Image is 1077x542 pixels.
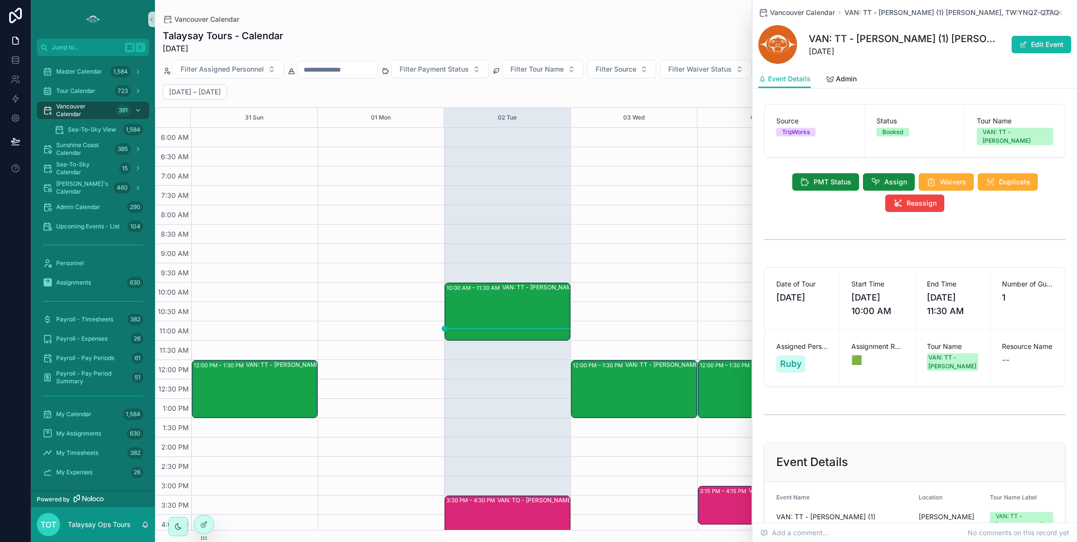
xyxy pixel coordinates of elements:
[56,259,84,267] span: Personnel
[41,519,56,530] span: TOT
[56,316,113,323] span: Payroll - Timesheets
[157,346,191,354] span: 11:30 AM
[159,172,191,180] span: 7:00 AM
[172,60,284,78] button: Select Button
[445,496,570,534] div: 3:30 PM – 4:30 PMVAN: TO - [PERSON_NAME] (3) [PERSON_NAME], TW:FQGE-NJWQ
[1002,342,1053,351] span: Resource Name
[885,195,944,212] button: Reassign
[159,191,191,199] span: 7:30 AM
[919,512,982,522] span: [PERSON_NAME]
[776,342,828,351] span: Assigned Personnel
[160,423,191,432] span: 1:30 PM
[155,307,191,316] span: 10:30 AM
[625,361,748,369] div: VAN: TT - [PERSON_NAME] (2) [PERSON_NAME] [PERSON_NAME], TW:ZSHK-GVRP
[770,8,835,17] span: Vancouver Calendar
[37,444,149,462] a: My Timesheets382
[990,494,1037,501] span: Tour Name Label
[826,70,857,90] a: Admin
[927,342,978,351] span: Tour Name
[127,428,143,439] div: 630
[907,198,937,208] span: Reassign
[169,87,221,97] h2: [DATE] – [DATE]
[919,173,974,191] button: Waivers
[37,255,149,272] a: Personnel
[776,454,848,470] h2: Event Details
[845,8,1059,17] a: VAN: TT - [PERSON_NAME] (1) [PERSON_NAME], TW:YNQZ-QTAQ
[391,60,489,78] button: Select Button
[782,128,810,136] div: TripWorks
[37,198,149,216] a: Admin Calendar290
[776,291,828,304] span: [DATE]
[56,161,115,176] span: Sea-To-Sky Calendar
[573,361,625,370] div: 12:00 PM – 1:30 PM
[37,369,149,386] a: Payroll - Pay Period Summary51
[158,249,191,257] span: 9:00 AM
[114,182,131,194] div: 460
[792,173,859,191] button: PMT Status
[68,520,130,529] p: Talaysay Ops Tours
[56,468,92,476] span: My Expenses
[698,361,823,418] div: 12:00 PM – 1:30 PMVAN - TT [PERSON_NAME] (2) - [GEOGRAPHIC_DATA][PERSON_NAME] - GYG - GYGX7N3R9H6M
[37,179,149,196] a: [PERSON_NAME]'s Calendar460
[159,520,191,528] span: 4:00 PM
[56,354,114,362] span: Payroll - Pay Periods
[159,501,191,509] span: 3:30 PM
[123,124,143,135] div: 1,584
[158,269,191,277] span: 9:30 AM
[155,288,191,296] span: 10:00 AM
[127,221,143,232] div: 104
[56,370,128,385] span: Payroll - Pay Period Summary
[37,160,149,177] a: Sea-To-Sky Calendar15
[928,353,976,371] div: VAN: TT - [PERSON_NAME]
[502,284,625,291] div: VAN: TT - [PERSON_NAME] (1) [PERSON_NAME], TW:YNQZ-QTAQ
[37,425,149,442] a: My Assignments630
[571,361,696,418] div: 12:00 PM – 1:30 PMVAN: TT - [PERSON_NAME] (2) [PERSON_NAME] [PERSON_NAME], TW:ZSHK-GVRP
[809,45,999,57] span: [DATE]
[851,353,903,367] span: 🟩
[776,512,911,531] span: VAN: TT - [PERSON_NAME] (1) [PERSON_NAME], TW:YNQZ-QTAQ
[814,177,851,187] span: PMT Status
[85,12,101,27] img: App logo
[668,64,732,74] span: Filter Waiver Status
[158,133,191,141] span: 6:00 AM
[37,140,149,158] a: Sunshine Coast Calendar385
[131,333,143,345] div: 26
[809,32,999,45] h1: VAN: TT - [PERSON_NAME] (1) [PERSON_NAME], TW:YNQZ-QTAQ
[927,291,978,318] span: [DATE] 11:30 AM
[510,64,564,74] span: Filter Tour Name
[56,335,108,343] span: Payroll - Expenses
[698,486,823,524] div: 3:15 PM – 4:15 PMVAN: TO - [PERSON_NAME] - [PERSON_NAME] (2) - GYG - GYGWZBGXV6MV
[927,279,978,289] span: End Time
[596,64,636,74] span: Filter Source
[836,74,857,84] span: Admin
[159,482,191,490] span: 3:00 PM
[37,102,149,119] a: Vancouver Calendar391
[56,87,95,95] span: Tour Calendar
[851,342,903,351] span: Assignment Review
[31,56,155,491] div: scrollable content
[700,486,749,496] div: 3:15 PM – 4:15 PM
[863,173,915,191] button: Assign
[123,408,143,420] div: 1,584
[776,116,853,126] span: Source
[749,487,872,495] div: VAN: TO - [PERSON_NAME] - [PERSON_NAME] (2) - GYG - GYGWZBGXV6MV
[56,203,100,211] span: Admin Calendar
[110,66,131,77] div: 1,584
[246,361,369,369] div: VAN: TT - [PERSON_NAME] (1) [PERSON_NAME], ( HUSH TEA ORDER ) TW:[PERSON_NAME]-CKZQ
[37,39,149,56] button: Jump to...K
[115,143,131,155] div: 385
[751,108,770,127] button: 04 Thu
[371,108,391,127] button: 01 Mon
[37,311,149,328] a: Payroll - Timesheets382
[157,327,191,335] span: 11:00 AM
[156,385,191,393] span: 12:30 PM
[127,277,143,288] div: 630
[445,283,570,340] div: 10:00 AM – 11:30 AMVAN: TT - [PERSON_NAME] (1) [PERSON_NAME], TW:YNQZ-QTAQ
[996,512,1047,529] div: VAN: TT - [PERSON_NAME]
[131,467,143,478] div: 26
[498,108,517,127] div: 02 Tue
[245,108,263,127] div: 31 Sun
[776,279,828,289] span: Date of Tour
